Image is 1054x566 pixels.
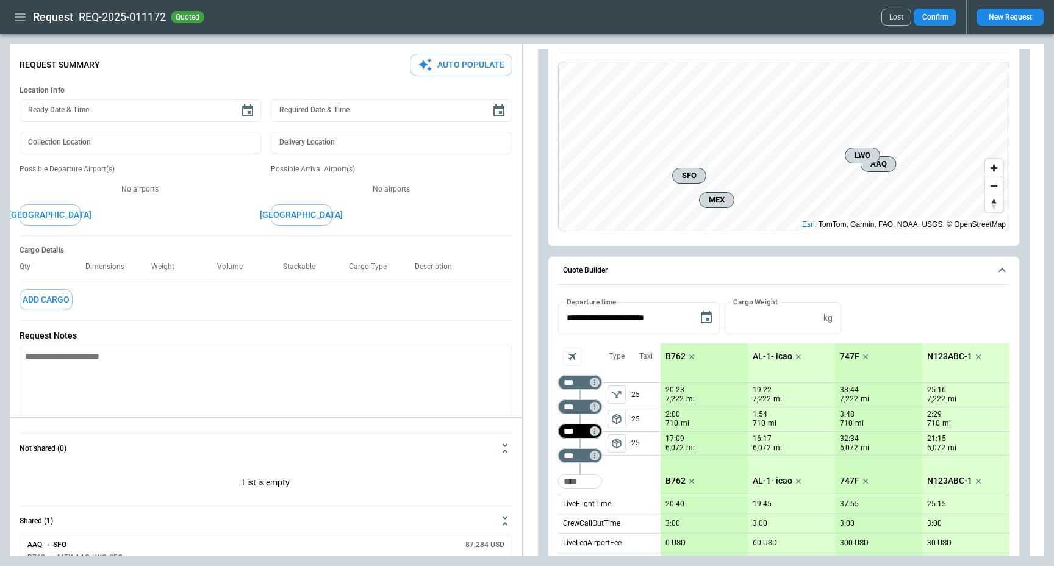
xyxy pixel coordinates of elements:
p: Stackable [283,262,325,271]
p: 25 [631,383,661,407]
p: No airports [271,184,512,195]
p: B762 [665,476,686,486]
p: Request Notes [20,331,512,341]
p: 3:00 [840,519,855,528]
h6: MEX-AAQ-LWO-SFO [57,554,123,562]
button: left aligned [608,410,626,428]
p: Possible Departure Airport(s) [20,164,261,174]
div: Too short [558,399,602,414]
p: 25 [631,407,661,431]
p: Volume [217,262,253,271]
span: SFO [678,170,701,182]
p: List is empty [20,463,512,506]
p: Weight [151,262,184,271]
p: 30 USD [927,539,952,548]
button: [GEOGRAPHIC_DATA] [20,204,81,226]
button: Zoom in [985,159,1003,177]
span: Type of sector [608,385,626,404]
p: mi [773,443,782,453]
p: kg [823,313,833,323]
p: 38:44 [840,385,859,395]
button: Choose date [235,99,260,123]
h6: AAQ → SFO [27,541,66,549]
p: 2:29 [927,410,942,419]
p: 19:22 [753,385,772,395]
button: Add Cargo [20,289,73,310]
h6: 87,284 USD [465,541,504,549]
p: 710 [927,418,940,429]
h6: Cargo Details [20,246,512,255]
h6: Shared (1) [20,517,53,525]
p: mi [942,418,951,429]
p: 710 [665,418,678,429]
p: 60 USD [753,539,777,548]
span: quoted [173,13,202,21]
p: 20:40 [665,500,684,509]
p: 3:00 [753,519,767,528]
p: mi [686,394,695,404]
button: Reset bearing to north [985,195,1003,212]
p: 6,072 [665,443,684,453]
p: 0 USD [665,539,686,548]
button: Shared (1) [20,506,512,536]
button: Confirm [914,9,956,26]
p: mi [861,443,869,453]
p: Cargo Type [349,262,396,271]
p: Type [609,351,625,362]
h6: Quote Builder [563,267,608,274]
p: 300 USD [840,539,869,548]
p: mi [948,443,956,453]
p: 7,222 [753,394,771,404]
button: Choose date [487,99,511,123]
p: N123ABC-1 [927,351,972,362]
button: Quote Builder [558,257,1009,285]
p: Possible Arrival Airport(s) [271,164,512,174]
p: LiveLegAirportFee [563,538,622,548]
button: Lost [881,9,911,26]
h2: REQ-2025-011172 [79,10,166,24]
p: 16:17 [753,434,772,443]
p: 3:48 [840,410,855,419]
span: AAQ [866,158,891,170]
span: Type of sector [608,434,626,453]
button: Auto Populate [410,54,512,76]
p: mi [681,418,689,429]
p: Taxi [639,351,653,362]
p: 32:34 [840,434,859,443]
p: 6,072 [927,443,945,453]
p: Qty [20,262,40,271]
p: 7,222 [665,394,684,404]
p: 19:45 [753,500,772,509]
h1: Request [33,10,73,24]
p: 25 [631,432,661,455]
button: left aligned [608,434,626,453]
p: AL-1- icao [753,476,792,486]
p: mi [768,418,776,429]
label: Cargo Weight [733,296,778,307]
p: AL-1- icao [753,351,792,362]
p: 17:09 [665,434,684,443]
p: mi [948,394,956,404]
h6: B762 [27,554,45,562]
p: Dimensions [85,262,134,271]
p: 25:16 [927,385,946,395]
p: 25:15 [927,500,946,509]
h6: Not shared (0) [20,445,66,453]
p: 710 [840,418,853,429]
p: mi [861,394,869,404]
p: 7,222 [927,394,945,404]
p: B762 [665,351,686,362]
span: LWO [850,149,875,162]
p: mi [855,418,864,429]
div: , TomTom, Garmin, FAO, NOAA, USGS, © OpenStreetMap [802,218,1006,231]
div: Not shared (0) [20,463,512,506]
div: Too short [558,424,602,439]
span: MEX [704,194,729,206]
button: Choose date, selected date is Aug 21, 2025 [694,306,719,330]
p: 3:00 [665,519,680,528]
p: 7,222 [840,394,858,404]
p: 20:23 [665,385,684,395]
p: 37:55 [840,500,859,509]
label: Departure time [567,296,617,307]
p: LiveFlightTime [563,499,611,509]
